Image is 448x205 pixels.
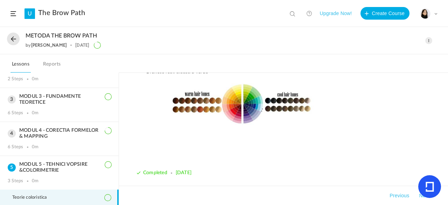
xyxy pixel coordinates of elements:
[42,60,62,73] a: Reports
[10,60,31,73] a: Lessons
[418,191,431,200] button: Next
[26,43,67,48] div: by
[31,42,67,48] a: [PERSON_NAME]
[8,144,23,150] div: 6 Steps
[26,33,97,39] span: METODA THE BROW PATH
[75,43,89,48] div: [DATE]
[38,9,85,17] a: The Brow Path
[8,128,111,139] h3: MODUL 4 - CORECTIA FORMELOR & MAPPING
[8,76,23,82] div: 2 Steps
[8,110,23,116] div: 6 Steps
[32,178,38,184] div: 0m
[32,76,38,82] div: 0m
[388,191,411,200] button: Previous
[420,9,430,19] img: poza-profil.jpg
[32,144,38,150] div: 0m
[8,178,23,184] div: 3 Steps
[143,170,167,175] span: Completed
[32,110,38,116] div: 0m
[320,7,352,20] button: Upgrade Now!
[24,8,35,19] a: U
[8,94,111,105] h3: MODUL 3 - FUNDAMENTE TEORETICE
[12,195,56,200] span: Teorie coloristica
[164,76,325,138] img: Z
[8,162,111,173] h3: MODUL 5 - TEHNICI VOPSIRE &COLORIMETRIE
[360,7,409,20] button: Create Course
[176,170,191,175] span: [DATE]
